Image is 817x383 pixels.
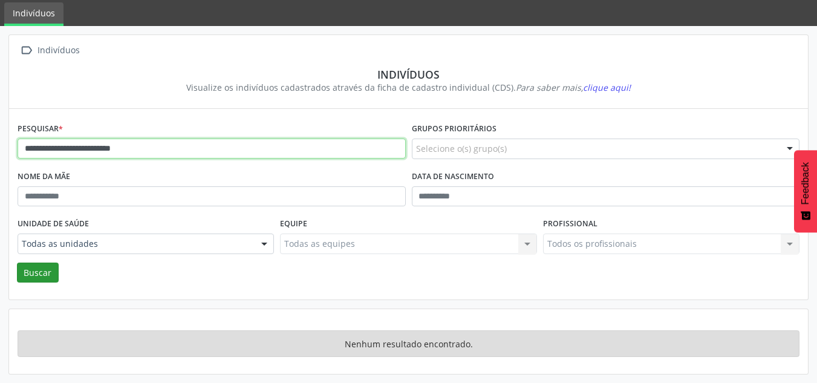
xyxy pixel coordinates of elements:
i: Para saber mais, [516,82,631,93]
span: Selecione o(s) grupo(s) [416,142,507,155]
label: Data de nascimento [412,168,494,186]
a: Indivíduos [4,2,63,26]
i:  [18,42,35,59]
a:  Indivíduos [18,42,82,59]
label: Grupos prioritários [412,120,496,139]
label: Unidade de saúde [18,215,89,234]
label: Profissional [543,215,597,234]
div: Nenhum resultado encontrado. [18,330,799,357]
div: Indivíduos [26,68,791,81]
span: clique aqui! [583,82,631,93]
span: Feedback [800,162,811,205]
span: Todas as unidades [22,238,249,250]
label: Pesquisar [18,120,63,139]
label: Equipe [280,215,307,234]
label: Nome da mãe [18,168,70,186]
button: Buscar [17,263,59,283]
div: Indivíduos [35,42,82,59]
div: Visualize os indivíduos cadastrados através da ficha de cadastro individual (CDS). [26,81,791,94]
button: Feedback - Mostrar pesquisa [794,150,817,232]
